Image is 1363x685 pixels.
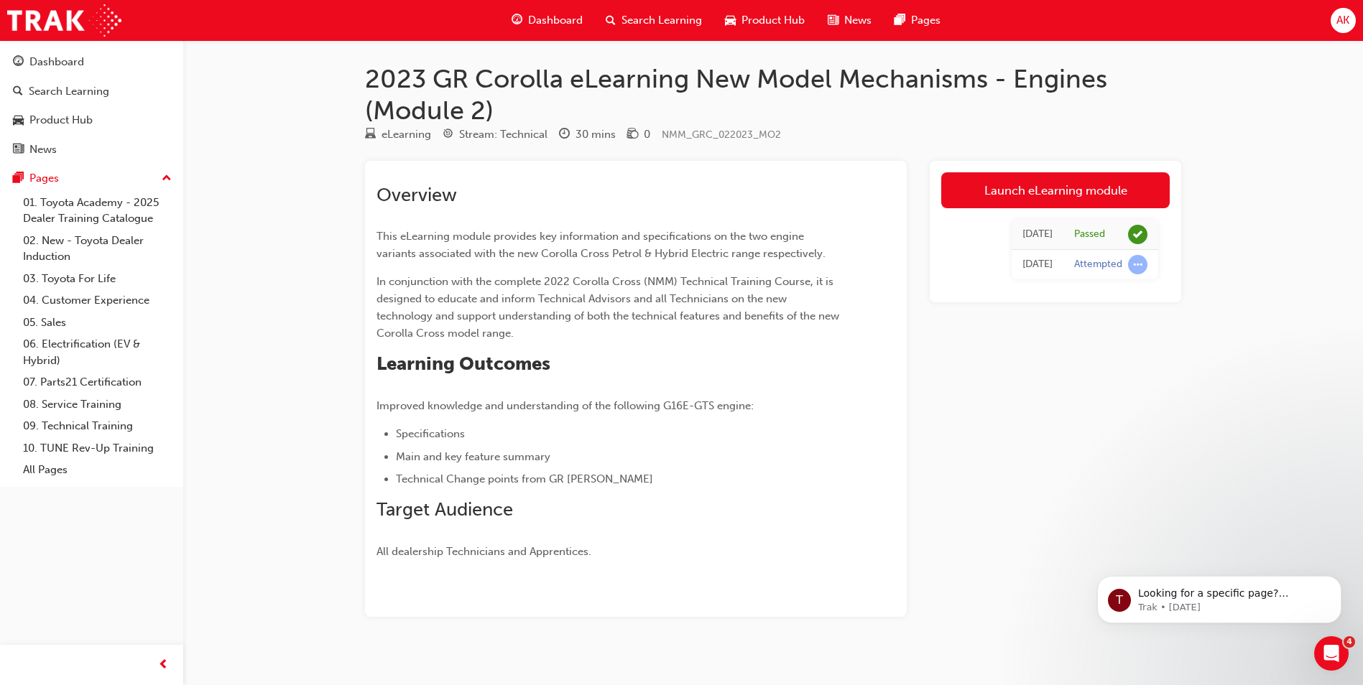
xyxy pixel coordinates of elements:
span: guage-icon [13,56,24,69]
div: Search Learning [29,83,109,100]
span: In conjunction with the complete 2022 Corolla Cross (NMM) Technical Training Course, it is design... [376,275,842,340]
span: car-icon [725,11,736,29]
a: 10. TUNE Rev-Up Training [17,437,177,460]
div: Dashboard [29,54,84,70]
span: up-icon [162,169,172,188]
div: Tue Sep 16 2025 14:40:16 GMT+0800 (Australian Western Standard Time) [1022,226,1053,243]
div: Tue Sep 16 2025 14:39:32 GMT+0800 (Australian Western Standard Time) [1022,256,1053,273]
iframe: Intercom notifications message [1076,546,1363,646]
a: news-iconNews [816,6,883,35]
img: Trak [7,4,121,37]
span: Product Hub [741,12,805,29]
span: Pages [911,12,941,29]
button: AK [1331,8,1356,33]
a: 09. Technical Training [17,415,177,437]
span: money-icon [627,129,638,141]
span: prev-icon [158,656,169,674]
span: guage-icon [512,11,522,29]
span: Overview [376,184,457,206]
a: All Pages [17,459,177,481]
span: learningResourceType_ELEARNING-icon [365,129,376,141]
a: search-iconSearch Learning [594,6,713,35]
a: 05. Sales [17,312,177,334]
div: Attempted [1074,258,1122,271]
span: Search Learning [622,12,702,29]
a: Dashboard [6,49,177,75]
div: 30 mins [576,126,616,143]
span: pages-icon [895,11,905,29]
span: All dealership Technicians and Apprentices. [376,545,591,558]
span: pages-icon [13,172,24,185]
button: DashboardSearch LearningProduct HubNews [6,46,177,165]
a: guage-iconDashboard [500,6,594,35]
div: Product Hub [29,112,93,129]
a: 07. Parts21 Certification [17,371,177,393]
div: eLearning [382,126,431,143]
span: 4 [1344,636,1355,648]
span: search-icon [13,85,23,98]
div: Duration [559,126,616,144]
button: Pages [6,165,177,192]
div: 0 [644,126,650,143]
span: News [844,12,872,29]
span: Dashboard [528,12,583,29]
h1: 2023 GR Corolla eLearning New Model Mechanisms - Engines (Module 2) [365,63,1181,126]
span: car-icon [13,114,24,127]
a: Product Hub [6,107,177,134]
span: This eLearning module provides key information and specifications on the two engine variants asso... [376,230,826,260]
a: 02. New - Toyota Dealer Induction [17,230,177,268]
span: target-icon [443,129,453,141]
span: AK [1336,12,1349,29]
a: car-iconProduct Hub [713,6,816,35]
div: Passed [1074,228,1105,241]
div: Stream: Technical [459,126,547,143]
span: Technical Change points from GR [PERSON_NAME] [396,472,653,485]
div: Pages [29,170,59,187]
div: Price [627,126,650,144]
span: search-icon [606,11,616,29]
span: Improved knowledge and understanding of the following G16E-GTS engine: [376,399,754,412]
span: Main and key feature summary [396,450,550,463]
a: News [6,136,177,163]
span: news-icon [828,11,838,29]
span: Target Audience [376,498,513,521]
div: Stream [443,126,547,144]
span: news-icon [13,144,24,157]
iframe: Intercom live chat [1314,636,1349,671]
a: 01. Toyota Academy - 2025 Dealer Training Catalogue [17,192,177,230]
div: News [29,141,57,158]
span: learningRecordVerb_ATTEMPT-icon [1128,255,1147,274]
a: 04. Customer Experience [17,289,177,312]
span: Learning resource code [662,129,781,141]
span: Learning Outcomes [376,353,550,375]
a: 06. Electrification (EV & Hybrid) [17,333,177,371]
a: pages-iconPages [883,6,952,35]
a: Launch eLearning module [941,172,1170,208]
span: clock-icon [559,129,570,141]
a: 03. Toyota For Life [17,268,177,290]
span: learningRecordVerb_PASS-icon [1128,225,1147,244]
a: Search Learning [6,78,177,105]
a: 08. Service Training [17,393,177,416]
div: Type [365,126,431,144]
span: Specifications [396,427,465,440]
